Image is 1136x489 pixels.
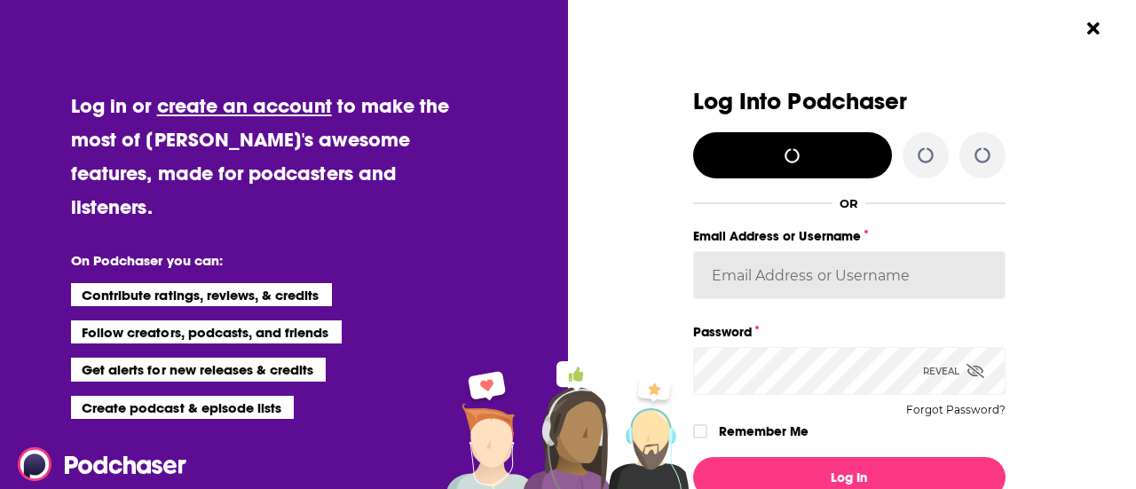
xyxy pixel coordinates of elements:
li: Contribute ratings, reviews, & credits [71,283,332,306]
label: Remember Me [719,420,809,443]
h3: Log Into Podchaser [693,89,1006,114]
button: Close Button [1077,12,1110,45]
li: Create podcast & episode lists [71,396,294,419]
li: Follow creators, podcasts, and friends [71,320,342,343]
a: Podchaser - Follow, Share and Rate Podcasts [18,447,174,481]
div: OR [840,196,858,210]
a: create an account [157,93,332,118]
label: Email Address or Username [693,225,1006,248]
input: Email Address or Username [693,251,1006,299]
li: On Podchaser you can: [71,252,426,269]
img: Podchaser - Follow, Share and Rate Podcasts [18,447,188,481]
button: Forgot Password? [906,404,1006,416]
label: Password [693,320,1006,343]
div: Reveal [923,347,984,395]
li: Get alerts for new releases & credits [71,358,326,381]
